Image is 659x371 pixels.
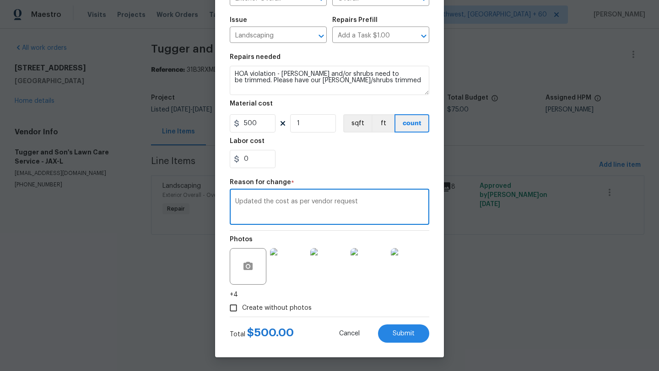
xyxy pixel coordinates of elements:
[230,138,265,144] h5: Labor cost
[378,324,429,343] button: Submit
[230,290,238,299] span: +4
[230,236,253,243] h5: Photos
[417,30,430,42] button: Open
[242,303,312,313] span: Create without photos
[235,198,424,217] textarea: Updated the cost as per vendor request
[230,179,291,185] h5: Reason for change
[230,17,247,23] h5: Issue
[230,101,273,107] h5: Material cost
[247,327,294,338] span: $ 500.00
[230,66,429,95] textarea: HOA violation - [PERSON_NAME] and/or shrubs need to be trimmed. Please have our [PERSON_NAME]/shr...
[394,114,429,132] button: count
[324,324,374,343] button: Cancel
[230,54,281,60] h5: Repairs needed
[230,328,294,339] div: Total
[332,17,378,23] h5: Repairs Prefill
[343,114,372,132] button: sqft
[372,114,394,132] button: ft
[315,30,328,42] button: Open
[393,330,415,337] span: Submit
[339,330,360,337] span: Cancel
